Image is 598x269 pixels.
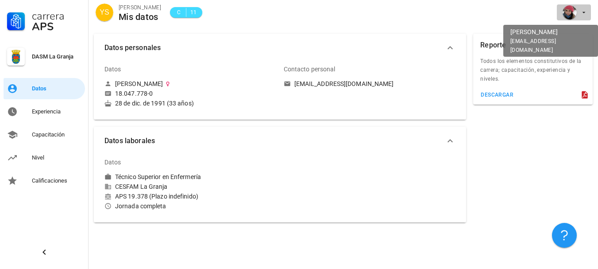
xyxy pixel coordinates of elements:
[104,183,277,191] div: CESFAM La Granja
[190,8,197,17] span: 11
[473,57,593,89] div: Todos los elementos constitutivos de la carrera; capacitación, experiencia y niveles.
[100,4,109,21] span: YS
[32,108,81,115] div: Experiencia
[284,58,336,80] div: Contacto personal
[32,177,81,184] div: Calificaciones
[104,99,277,107] div: 28 de dic. de 1991 (33 años)
[115,173,201,181] div: Técnico Superior en Enfermería
[96,4,113,21] div: avatar
[4,147,85,168] a: Nivel
[32,131,81,138] div: Capacitación
[477,89,517,101] button: descargar
[94,34,466,62] button: Datos personales
[119,3,161,12] div: [PERSON_NAME]
[32,85,81,92] div: Datos
[563,5,577,19] div: avatar
[104,42,445,54] span: Datos personales
[4,170,85,191] a: Calificaciones
[480,92,513,98] div: descargar
[175,8,182,17] span: C
[294,80,394,88] div: [EMAIL_ADDRESS][DOMAIN_NAME]
[115,80,163,88] div: [PERSON_NAME]
[32,53,81,60] div: DASM La Granja
[284,80,456,88] a: [EMAIL_ADDRESS][DOMAIN_NAME]
[104,152,121,173] div: Datos
[119,12,161,22] div: Mis datos
[32,154,81,161] div: Nivel
[4,78,85,99] a: Datos
[4,101,85,122] a: Experiencia
[104,192,277,200] div: APS 19.378 (Plazo indefinido)
[4,124,85,145] a: Capacitación
[104,135,445,147] span: Datos laborales
[104,58,121,80] div: Datos
[32,11,81,21] div: Carrera
[115,90,153,97] div: 18.047.778-0
[94,127,466,155] button: Datos laborales
[480,34,506,57] div: Reporte
[104,202,277,210] div: Jornada completa
[32,21,81,32] div: APS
